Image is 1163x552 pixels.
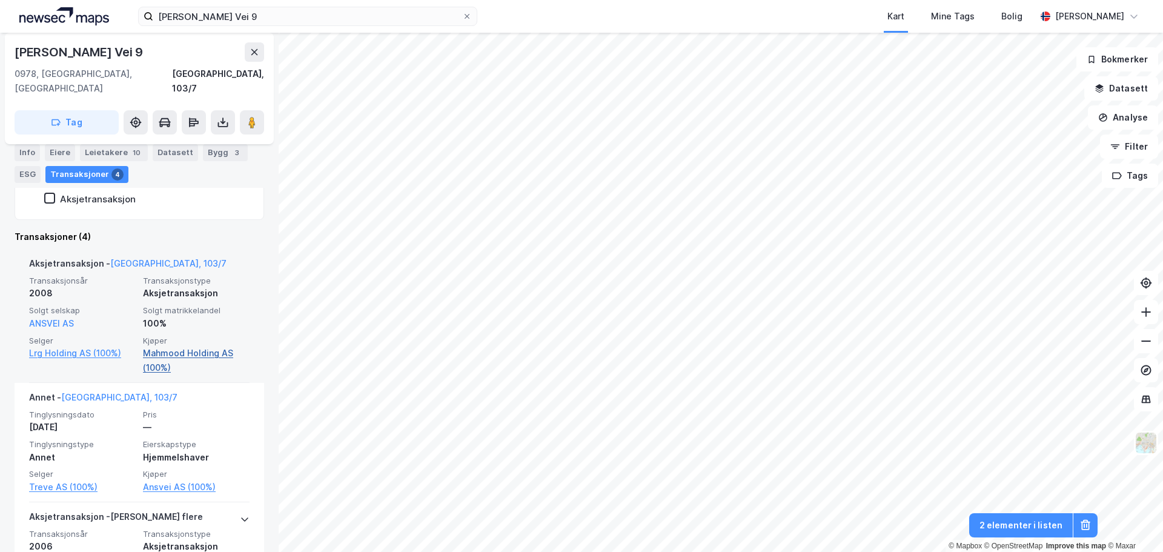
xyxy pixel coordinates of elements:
[29,529,136,539] span: Transaksjonsår
[45,144,75,161] div: Eiere
[143,450,250,465] div: Hjemmelshaver
[1001,9,1022,24] div: Bolig
[143,276,250,286] span: Transaksjonstype
[231,147,243,159] div: 3
[203,144,248,161] div: Bygg
[29,469,136,479] span: Selger
[29,450,136,465] div: Annet
[29,510,203,529] div: Aksjetransaksjon - [PERSON_NAME] flere
[80,144,148,161] div: Leietakere
[172,67,264,96] div: [GEOGRAPHIC_DATA], 103/7
[1076,47,1158,71] button: Bokmerker
[1100,135,1158,159] button: Filter
[1046,542,1106,550] a: Improve this map
[29,318,74,328] a: ANSVEI AS
[29,276,136,286] span: Transaksjonsår
[29,439,136,450] span: Tinglysningstype
[153,144,198,161] div: Datasett
[29,286,136,301] div: 2008
[1135,431,1158,454] img: Z
[1088,105,1158,130] button: Analyse
[29,420,136,434] div: [DATE]
[29,305,136,316] span: Solgt selskap
[15,110,119,135] button: Tag
[15,42,145,62] div: [PERSON_NAME] Vei 9
[143,316,250,331] div: 100%
[60,193,136,205] div: Aksjetransaksjon
[949,542,982,550] a: Mapbox
[1084,76,1158,101] button: Datasett
[143,439,250,450] span: Eierskapstype
[143,410,250,420] span: Pris
[143,529,250,539] span: Transaksjonstype
[110,258,227,268] a: [GEOGRAPHIC_DATA], 103/7
[143,420,250,434] div: —
[111,168,124,181] div: 4
[143,480,250,494] a: Ansvei AS (100%)
[15,67,172,96] div: 0978, [GEOGRAPHIC_DATA], [GEOGRAPHIC_DATA]
[887,9,904,24] div: Kart
[1102,494,1163,552] iframe: Chat Widget
[61,392,177,402] a: [GEOGRAPHIC_DATA], 103/7
[143,305,250,316] span: Solgt matrikkelandel
[143,469,250,479] span: Kjøper
[29,390,177,410] div: Annet -
[29,346,136,361] a: Lrg Holding AS (100%)
[1102,164,1158,188] button: Tags
[143,286,250,301] div: Aksjetransaksjon
[931,9,975,24] div: Mine Tags
[143,336,250,346] span: Kjøper
[29,256,227,276] div: Aksjetransaksjon -
[29,336,136,346] span: Selger
[29,480,136,494] a: Treve AS (100%)
[15,166,41,183] div: ESG
[45,166,128,183] div: Transaksjoner
[143,346,250,375] a: Mahmood Holding AS (100%)
[29,410,136,420] span: Tinglysningsdato
[15,230,264,244] div: Transaksjoner (4)
[15,144,40,161] div: Info
[984,542,1043,550] a: OpenStreetMap
[969,513,1073,537] button: 2 elementer i listen
[1055,9,1124,24] div: [PERSON_NAME]
[130,147,143,159] div: 10
[153,7,462,25] input: Søk på adresse, matrikkel, gårdeiere, leietakere eller personer
[19,7,109,25] img: logo.a4113a55bc3d86da70a041830d287a7e.svg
